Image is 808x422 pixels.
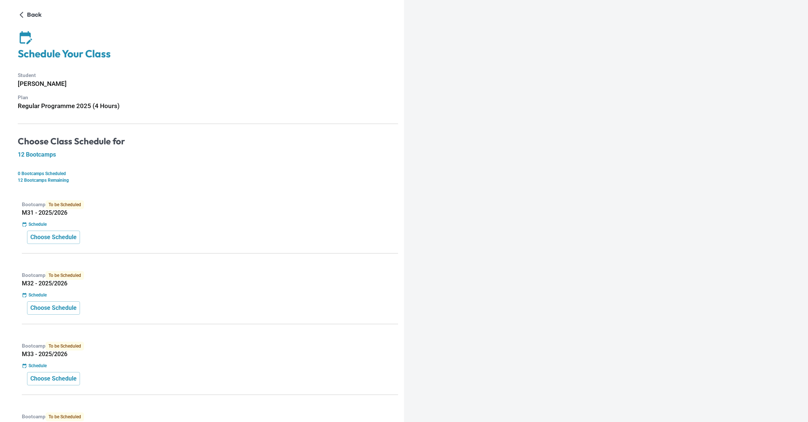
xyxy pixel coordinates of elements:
[18,170,398,177] p: 0 Bootcamps Scheduled
[30,374,77,383] p: Choose Schedule
[18,79,398,89] h6: [PERSON_NAME]
[22,280,398,287] h5: M32 - 2025/2026
[22,200,398,209] p: Bootcamp
[29,221,47,228] p: Schedule
[46,342,84,351] span: To be Scheduled
[27,10,42,19] p: Back
[27,301,80,315] button: Choose Schedule
[22,342,398,351] p: Bootcamp
[22,209,398,217] h5: M31 - 2025/2026
[46,200,84,209] span: To be Scheduled
[18,71,398,79] p: Student
[22,271,398,280] p: Bootcamp
[30,304,77,312] p: Choose Schedule
[46,271,84,280] span: To be Scheduled
[18,94,398,101] p: Plan
[29,292,47,298] p: Schedule
[30,233,77,242] p: Choose Schedule
[18,101,398,111] h6: Regular Programme 2025 (4 Hours)
[18,136,398,147] h4: Choose Class Schedule for
[18,9,45,21] button: Back
[18,151,398,158] h5: 12 Bootcamps
[18,47,398,60] h4: Schedule Your Class
[22,412,398,421] p: Bootcamp
[46,412,84,421] span: To be Scheduled
[18,177,398,184] p: 12 Bootcamps Remaining
[29,362,47,369] p: Schedule
[27,372,80,385] button: Choose Schedule
[22,351,398,358] h5: M33 - 2025/2026
[27,231,80,244] button: Choose Schedule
